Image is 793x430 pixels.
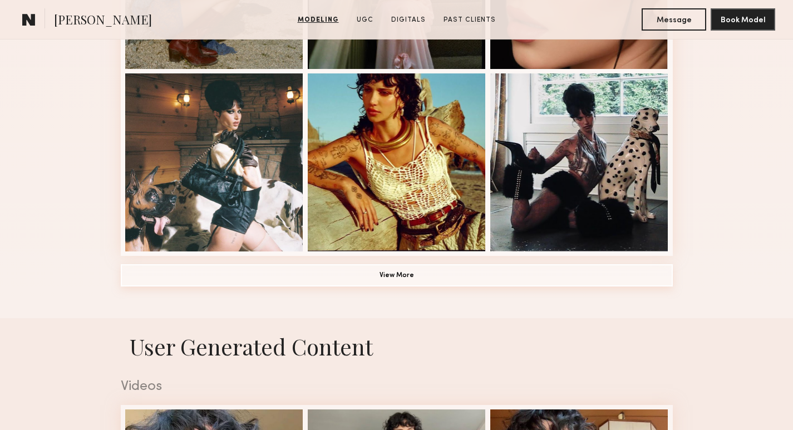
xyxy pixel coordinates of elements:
span: [PERSON_NAME] [54,11,152,31]
a: UGC [352,15,378,25]
a: Digitals [387,15,430,25]
button: Message [642,8,706,31]
a: Past Clients [439,15,500,25]
button: Book Model [711,8,775,31]
button: View More [121,264,673,286]
div: Videos [121,379,673,394]
h1: User Generated Content [112,332,682,361]
a: Book Model [711,14,775,24]
a: Modeling [293,15,343,25]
